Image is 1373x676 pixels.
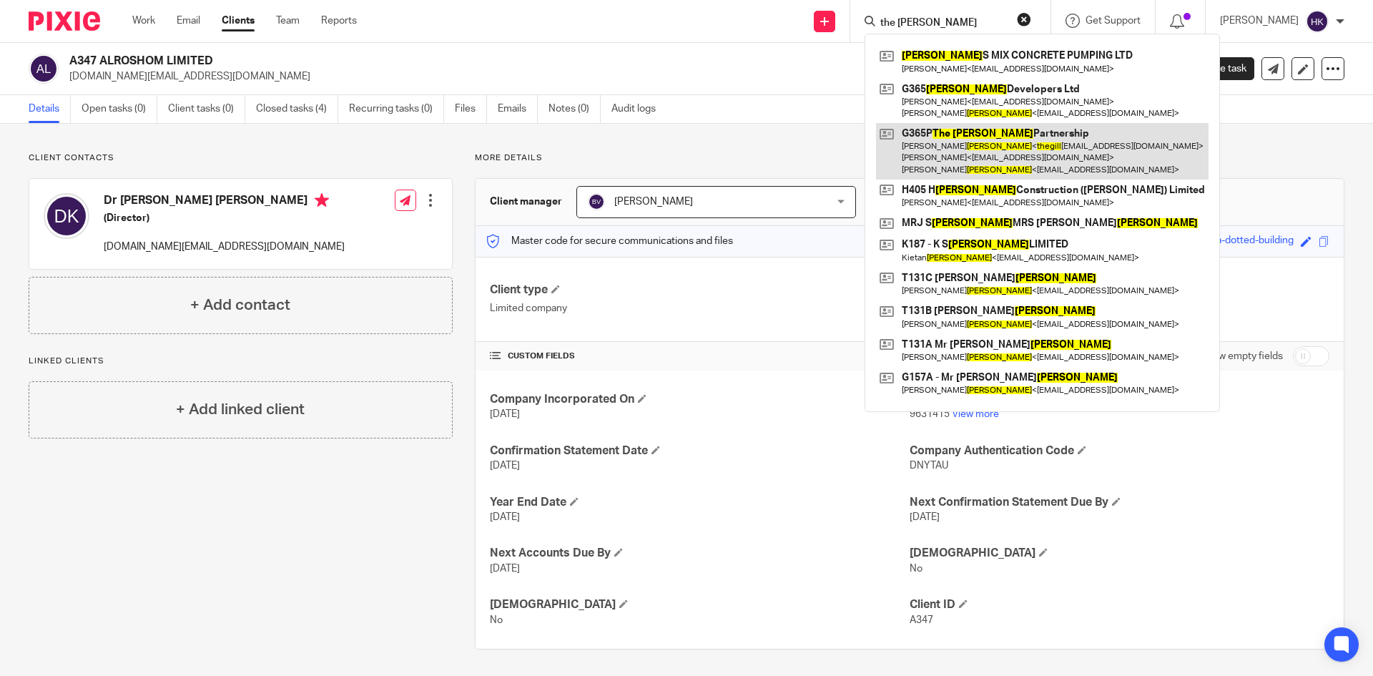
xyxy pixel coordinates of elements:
a: Recurring tasks (0) [349,95,444,123]
a: Reports [321,14,357,28]
a: Details [29,95,71,123]
span: [DATE] [490,461,520,471]
i: Primary [315,193,329,207]
img: svg%3E [588,193,605,210]
img: svg%3E [1306,10,1329,33]
h4: Dr [PERSON_NAME] [PERSON_NAME] [104,193,345,211]
span: [DATE] [490,512,520,522]
a: Email [177,14,200,28]
p: Linked clients [29,356,453,367]
h4: Confirmation Statement Date [490,444,910,459]
a: View more [952,409,999,419]
a: Closed tasks (4) [256,95,338,123]
span: [DATE] [910,512,940,522]
h4: [DEMOGRAPHIC_DATA] [910,546,1329,561]
h4: Client type [490,283,910,298]
span: [DATE] [490,409,520,419]
a: Client tasks (0) [168,95,245,123]
p: Client contacts [29,152,453,164]
h4: Company Authentication Code [910,444,1329,459]
h4: Company Incorporated On [490,392,910,407]
input: Search [879,17,1008,30]
a: Files [455,95,487,123]
a: Clients [222,14,255,28]
img: svg%3E [29,54,59,84]
h2: A347 ALROSHOM LIMITED [69,54,934,69]
a: Notes (0) [548,95,601,123]
button: Clear [1017,12,1031,26]
h4: CUSTOM FIELDS [490,351,910,362]
p: Limited company [490,301,910,315]
h5: (Director) [104,211,345,225]
img: svg%3E [44,193,89,239]
a: Open tasks (0) [82,95,157,123]
span: No [910,564,922,574]
span: Get Support [1086,16,1141,26]
img: Pixie [29,11,100,31]
a: Audit logs [611,95,666,123]
p: [DOMAIN_NAME][EMAIL_ADDRESS][DOMAIN_NAME] [69,69,1150,84]
p: [PERSON_NAME] [1220,14,1299,28]
span: A347 [910,615,933,625]
span: No [490,615,503,625]
h4: + Add linked client [176,398,305,421]
span: [DATE] [490,564,520,574]
h4: Next Confirmation Statement Due By [910,495,1329,510]
span: DNYTAU [910,461,948,471]
h4: Next Accounts Due By [490,546,910,561]
label: Show empty fields [1201,349,1283,363]
h4: [DEMOGRAPHIC_DATA] [490,597,910,612]
p: Master code for secure communications and files [486,234,733,248]
a: Emails [498,95,538,123]
a: Team [276,14,300,28]
h4: Year End Date [490,495,910,510]
h4: + Add contact [190,294,290,316]
h3: Client manager [490,195,562,209]
p: [DOMAIN_NAME][EMAIL_ADDRESS][DOMAIN_NAME] [104,240,345,254]
a: Work [132,14,155,28]
span: 9631415 [910,409,950,419]
p: More details [475,152,1344,164]
h4: Client ID [910,597,1329,612]
span: [PERSON_NAME] [614,197,693,207]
